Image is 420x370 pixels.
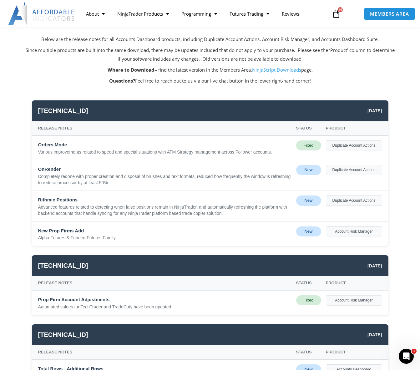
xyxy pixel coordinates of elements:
img: LogoAI | Affordable Indicators – NinjaTrader [8,3,75,25]
div: New [296,195,321,205]
div: OnRender [38,165,291,174]
strong: Questions? [109,78,135,84]
div: Rithmic Positions [38,195,291,204]
div: Fixed [296,295,321,305]
span: [TECHNICAL_ID] [38,260,88,271]
div: Product [326,124,382,132]
a: Futures Trading [223,7,276,21]
iframe: Intercom live chat [399,349,414,364]
div: New [296,226,321,236]
div: Duplicate Account Actions [326,140,382,150]
div: Duplicate Account Actions [326,195,382,205]
div: Product [326,279,382,287]
a: Programming [175,7,223,21]
div: Status [296,279,321,287]
div: Product [326,348,382,356]
a: MEMBERS AREA [363,8,416,20]
div: Account Risk Manager [326,226,382,236]
span: MEMBERS AREA [370,12,409,16]
div: Status [296,348,321,356]
p: Below are the release notes for all Accounts Dashboard products, including Duplicate Account Acti... [26,35,395,44]
div: Completely redone with proper creation and disposal of brushes and text formats, reduced how freq... [38,174,291,186]
a: NinjaTrader Products [111,7,175,21]
div: Alpha Futures & Funded Futures Family. [38,235,291,241]
p: Feel free to reach out to us via our live chat button in the lower right-hand corner! [26,77,395,85]
span: [DATE] [367,262,382,270]
div: Release Notes [38,279,291,287]
div: Release Notes [38,348,291,356]
div: New Prop Firms Add [38,226,291,235]
a: 16 [322,5,350,23]
div: Fixed [296,140,321,150]
div: New [296,165,321,175]
div: Status [296,124,321,132]
div: Advanced features related to detecting when false positions remain in NinjaTrader, and automatica... [38,204,291,216]
div: Duplicate Account Actions [326,165,382,175]
nav: Menu [80,7,328,21]
div: Account Risk Manager [326,295,382,305]
div: Orders Mode [38,140,291,149]
div: Various improvements related to speed and special situations with ATM Strategy management across ... [38,149,291,155]
a: Reviews [276,7,306,21]
strong: Where to Download [108,67,154,73]
div: Prop Firm Account Adjustments [38,295,291,304]
p: – find the latest version in the Members Area, page. [26,66,395,74]
span: 16 [338,7,343,12]
p: Since multiple products are built into the same download, there may be updates included that do n... [26,46,395,63]
span: [TECHNICAL_ID] [38,105,88,117]
span: [DATE] [367,331,382,339]
a: NinjaScript Downloads [252,67,301,73]
div: Automated values for TechTrader and TradeCuty have been updated. [38,304,291,310]
h2: Release Notes [26,10,395,29]
div: Release Notes [38,124,291,132]
span: [TECHNICAL_ID] [38,329,88,341]
span: [DATE] [367,107,382,115]
a: About [80,7,111,21]
span: 1 [412,349,417,354]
